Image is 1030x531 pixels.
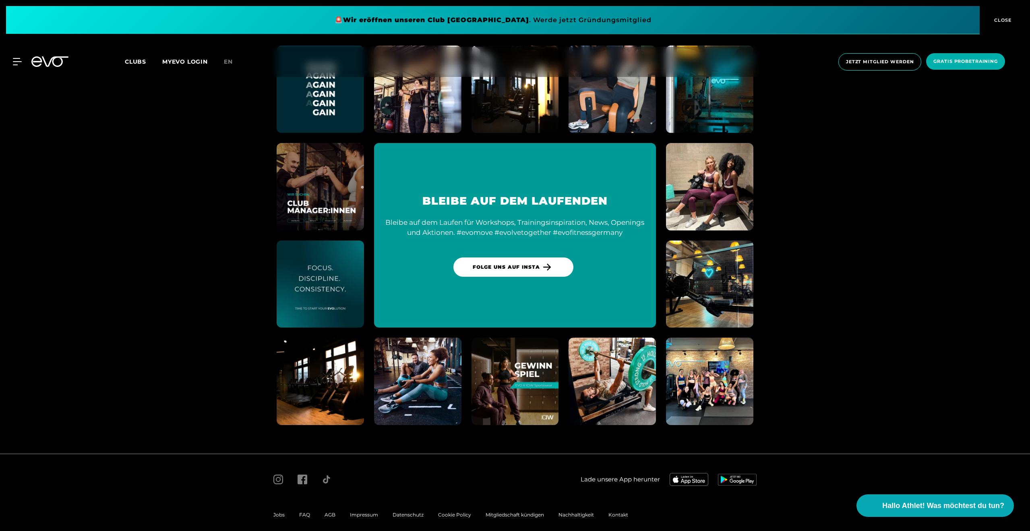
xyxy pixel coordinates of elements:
[125,58,162,65] a: Clubs
[666,241,753,328] img: evofitness instagram
[384,218,646,238] div: Bleibe auf dem Laufen für Workshops, Trainingsinspiration, News, Openings und Aktionen. #evomove ...
[666,46,753,133] img: evofitness instagram
[569,46,656,133] img: evofitness instagram
[473,263,540,271] span: Folge uns auf Insta
[581,475,660,484] span: Lade unsere App herunter
[666,338,753,425] img: evofitness instagram
[374,46,461,133] img: evofitness instagram
[608,512,628,518] a: Kontakt
[666,143,753,230] img: evofitness instagram
[162,58,208,65] a: MYEVO LOGIN
[273,512,285,518] a: Jobs
[325,512,335,518] a: AGB
[569,338,656,425] img: evofitness instagram
[486,512,544,518] a: Mitgliedschaft kündigen
[393,512,424,518] a: Datenschutz
[277,338,364,425] img: evofitness instagram
[933,58,998,65] span: Gratis Probetraining
[224,57,242,66] a: en
[472,46,559,133] img: evofitness instagram
[980,6,1024,34] button: CLOSE
[670,473,708,486] img: evofitness app
[846,58,914,65] span: Jetzt Mitglied werden
[472,338,559,425] img: evofitness instagram
[453,257,573,277] a: Folge uns auf Insta
[277,46,364,133] img: evofitness instagram
[374,338,461,425] img: evofitness instagram
[924,53,1007,71] a: Gratis Probetraining
[277,241,364,328] img: evofitness instagram
[992,17,1012,24] span: CLOSE
[384,194,646,208] h3: BLEIBE AUF DEM LAUFENDEN
[299,512,310,518] a: FAQ
[350,512,378,518] a: Impressum
[438,512,471,518] a: Cookie Policy
[836,53,924,71] a: Jetzt Mitglied werden
[224,58,233,65] span: en
[125,58,146,65] span: Clubs
[277,143,364,230] img: evofitness instagram
[856,494,1014,517] button: Hallo Athlet! Was möchtest du tun?
[882,500,1004,511] span: Hallo Athlet! Was möchtest du tun?
[558,512,594,518] a: Nachhaltigkeit
[718,474,757,485] img: evofitness app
